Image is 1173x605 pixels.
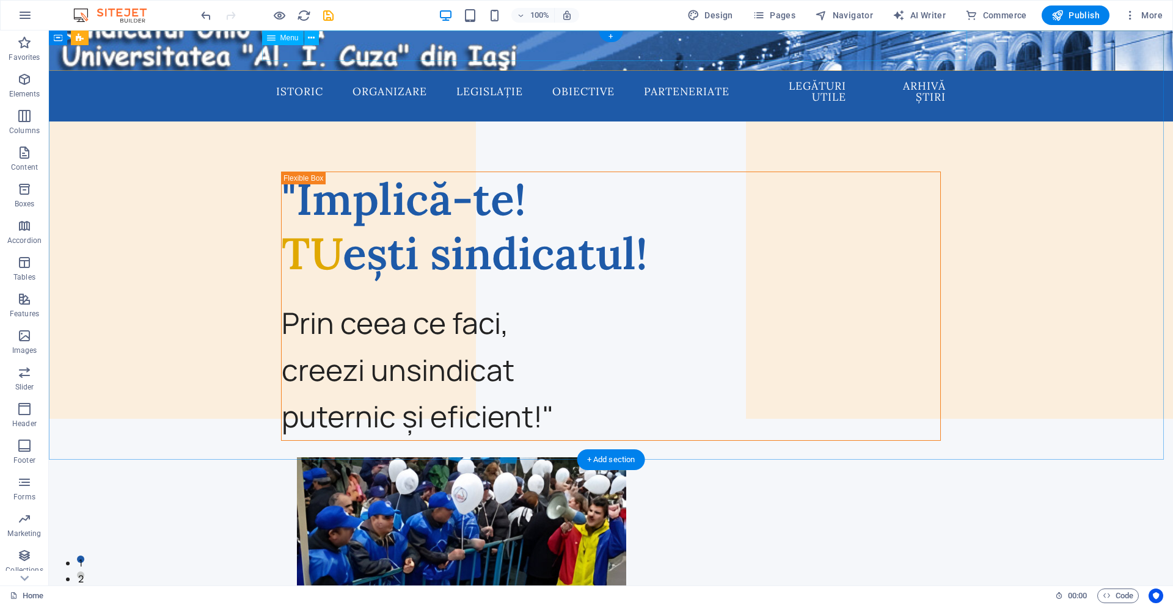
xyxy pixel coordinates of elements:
div: + Add section [577,449,645,470]
span: Commerce [965,9,1027,21]
p: Accordion [7,236,42,245]
i: Save (Ctrl+S) [321,9,335,23]
button: save [321,8,335,23]
p: Tables [13,272,35,282]
a: Click to cancel selection. Double-click to open Pages [10,589,43,603]
button: AI Writer [888,5,951,25]
p: Features [10,309,39,319]
p: Marketing [7,529,41,538]
div: Design (Ctrl+Alt+Y) [682,5,738,25]
span: AI Writer [893,9,946,21]
img: Editor Logo [70,8,162,23]
p: Collections [5,565,43,575]
p: Footer [13,455,35,465]
button: Navigator [810,5,878,25]
button: Publish [1042,5,1109,25]
i: On resize automatically adjust zoom level to fit chosen device. [561,10,572,21]
span: Code [1103,589,1133,603]
button: reload [296,8,311,23]
button: 2 [28,541,35,548]
h6: Session time [1055,589,1087,603]
span: Publish [1051,9,1100,21]
button: Design [682,5,738,25]
p: Header [12,419,37,429]
button: Usercentrics [1149,589,1163,603]
button: Code [1097,589,1139,603]
i: Reload page [297,9,311,23]
p: Columns [9,126,40,136]
span: Pages [753,9,795,21]
span: Menu [280,34,299,42]
span: Navigator [815,9,873,21]
h6: 100% [530,8,549,23]
button: Pages [748,5,800,25]
button: undo [199,8,213,23]
button: 100% [511,8,555,23]
button: 1 [28,525,35,532]
p: Content [11,162,38,172]
i: Undo: Delete elements (Ctrl+Z) [199,9,213,23]
p: Elements [9,89,40,99]
p: Boxes [15,199,35,209]
p: Favorites [9,53,40,62]
p: Forms [13,492,35,502]
span: : [1076,591,1078,600]
span: More [1124,9,1163,21]
span: 00 00 [1068,589,1087,603]
button: Commerce [960,5,1032,25]
p: Images [12,346,37,355]
button: More [1119,5,1168,25]
div: + [599,31,623,42]
span: Design [687,9,733,21]
p: Slider [15,382,34,392]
